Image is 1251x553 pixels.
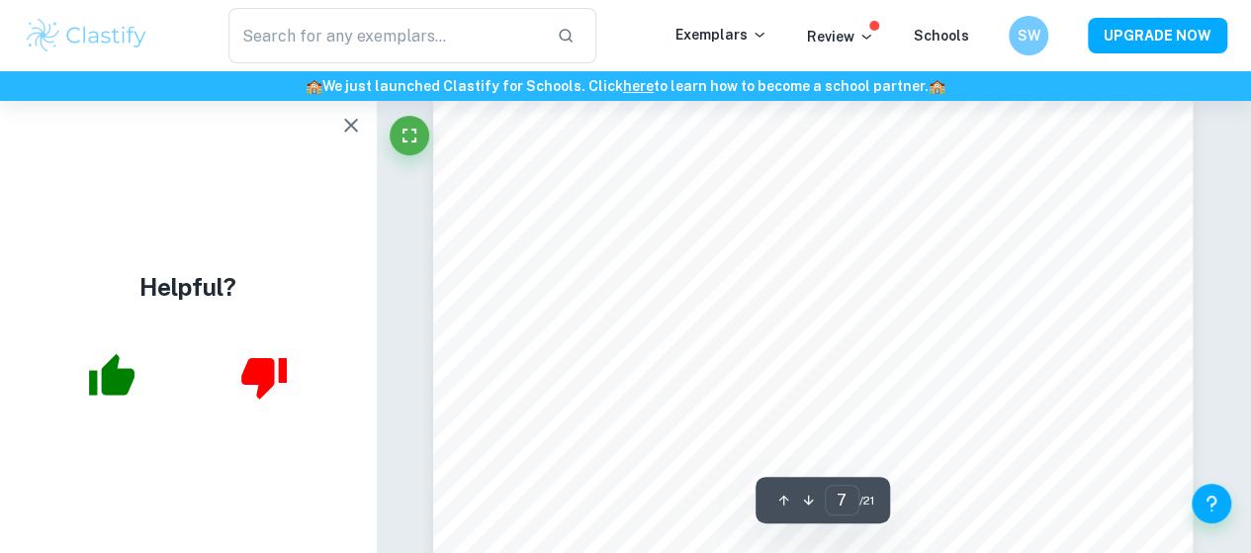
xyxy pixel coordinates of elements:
button: Help and Feedback [1192,484,1231,523]
span: 🏫 [929,78,945,94]
button: SW [1009,16,1048,55]
img: Clastify logo [24,16,149,55]
h6: SW [1018,25,1040,46]
span: / 21 [859,492,874,509]
button: UPGRADE NOW [1088,18,1227,53]
a: Schools [914,28,969,44]
span: 🏫 [306,78,322,94]
input: Search for any exemplars... [228,8,541,63]
p: Exemplars [675,24,767,46]
button: Fullscreen [390,116,429,155]
h4: Helpful? [139,269,236,305]
p: Review [807,26,874,47]
a: here [623,78,654,94]
h6: We just launched Clastify for Schools. Click to learn how to become a school partner. [4,75,1247,97]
